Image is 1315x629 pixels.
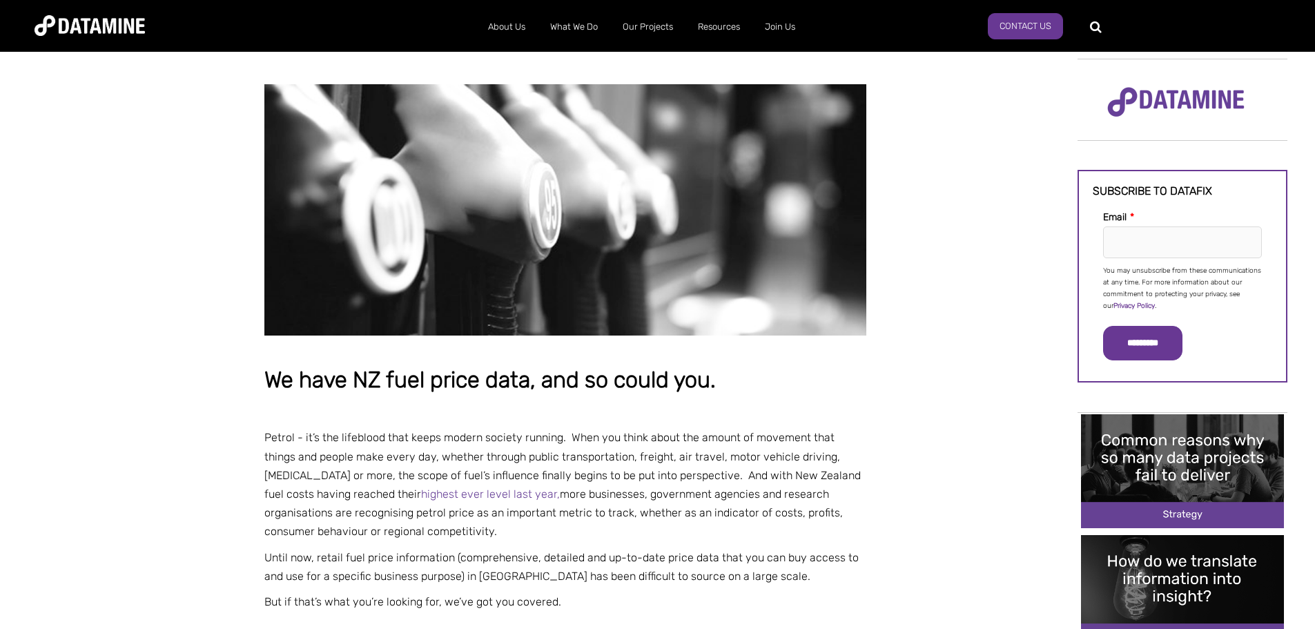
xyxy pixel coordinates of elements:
[264,428,866,541] p: Petrol - it’s the lifeblood that keeps modern society running. When you think about the amount of...
[1098,78,1254,126] img: Datamine Logo No Strapline - Purple
[35,15,145,36] img: Datamine
[421,487,557,501] span: highest ever level last year
[264,84,866,335] img: nz fuel price petrol pumps
[538,9,610,45] a: What We Do
[610,9,685,45] a: Our Projects
[752,9,808,45] a: Join Us
[476,9,538,45] a: About Us
[1113,302,1155,310] a: Privacy Policy
[1081,414,1284,528] img: Common reasons why so many data projects fail to deliver
[988,13,1063,39] a: Contact Us
[264,368,866,393] h1: We have NZ fuel price data, and so could you.
[685,9,752,45] a: Resources
[1103,211,1127,223] span: Email
[1103,265,1262,312] p: You may unsubscribe from these communications at any time. For more information about our commitm...
[264,592,866,611] p: But if that’s what you’re looking for, we’ve got you covered.
[1093,185,1272,197] h3: Subscribe to datafix
[264,548,866,586] p: Until now, retail fuel price information (comprehensive, detailed and up-to-date price data that ...
[421,487,560,501] a: highest ever level last year,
